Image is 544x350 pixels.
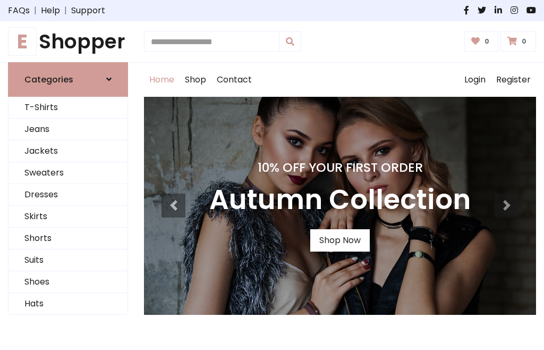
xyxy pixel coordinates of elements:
span: 0 [482,37,492,46]
a: Contact [211,63,257,97]
a: T-Shirts [8,97,127,119]
h3: Autumn Collection [209,184,471,216]
span: 0 [519,37,529,46]
span: E [8,27,37,56]
a: Support [71,4,105,17]
a: Jackets [8,140,127,162]
a: Sweaters [8,162,127,184]
a: Home [144,63,180,97]
a: Jeans [8,119,127,140]
a: Shop [180,63,211,97]
a: Help [41,4,60,17]
a: FAQs [8,4,30,17]
a: Login [459,63,491,97]
a: Shoes [8,271,127,293]
h6: Categories [24,74,73,85]
h1: Shopper [8,30,128,54]
a: Shop Now [310,229,370,252]
a: Suits [8,249,127,271]
a: Register [491,63,536,97]
a: EShopper [8,30,128,54]
a: Categories [8,62,128,97]
a: Shorts [8,228,127,249]
span: | [30,4,41,17]
a: Hats [8,293,127,315]
h4: 10% Off Your First Order [209,160,471,175]
a: 0 [464,31,499,52]
a: Dresses [8,184,127,206]
a: 0 [500,31,536,52]
a: Skirts [8,206,127,228]
span: | [60,4,71,17]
